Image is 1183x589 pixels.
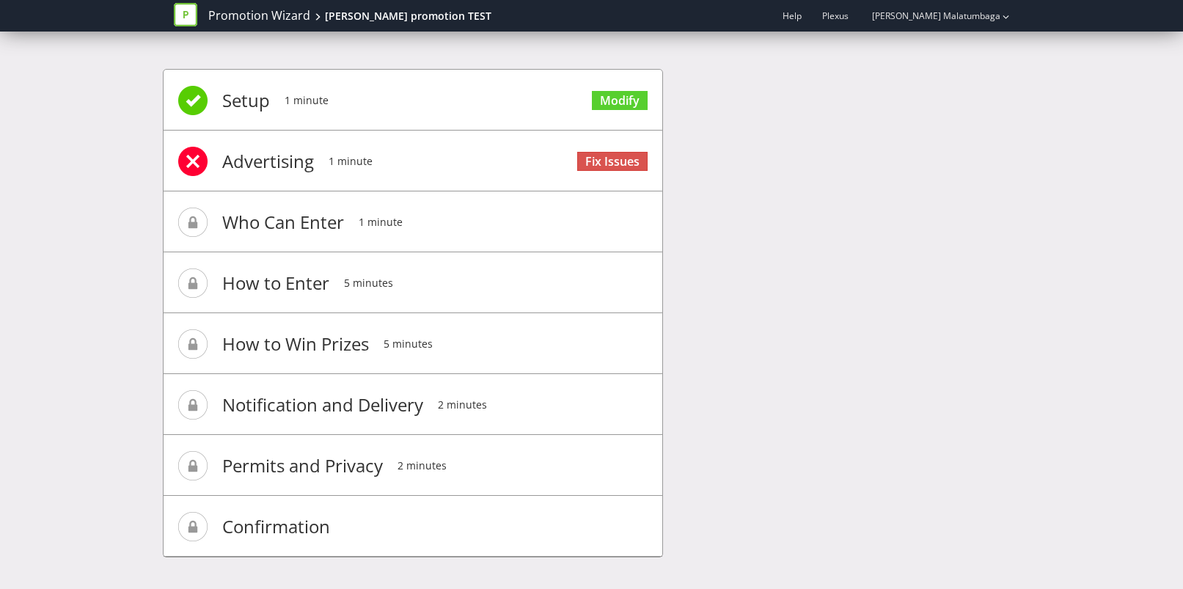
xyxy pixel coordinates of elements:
span: 1 minute [359,193,403,252]
span: Advertising [222,132,314,191]
span: Setup [222,71,270,130]
div: [PERSON_NAME] promotion TEST [325,9,491,23]
span: 2 minutes [438,376,487,434]
span: Plexus [822,10,849,22]
span: Who Can Enter [222,193,344,252]
span: 5 minutes [384,315,433,373]
a: Fix Issues [577,152,648,172]
span: 1 minute [285,71,329,130]
span: Permits and Privacy [222,436,383,495]
span: 2 minutes [398,436,447,495]
span: 5 minutes [344,254,393,312]
span: How to Enter [222,254,329,312]
a: [PERSON_NAME] Malatumbaga [857,10,1000,22]
a: Help [783,10,802,22]
a: Promotion Wizard [208,7,310,24]
span: How to Win Prizes [222,315,369,373]
span: Notification and Delivery [222,376,423,434]
a: Modify [592,91,648,111]
span: 1 minute [329,132,373,191]
span: Confirmation [222,497,330,556]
